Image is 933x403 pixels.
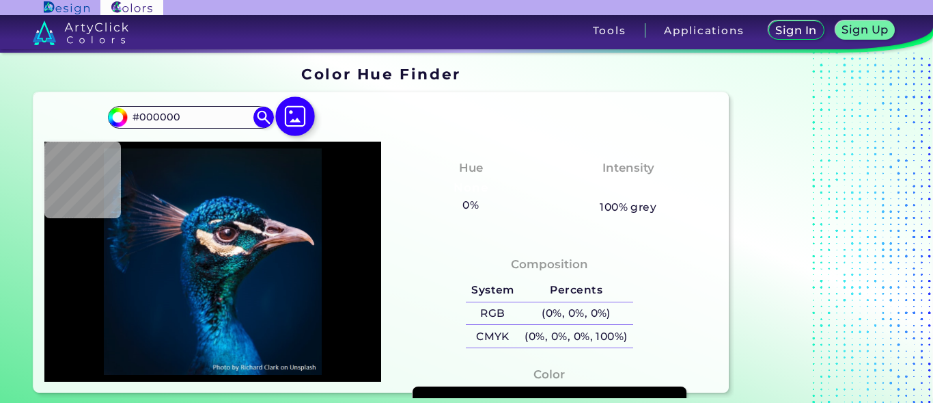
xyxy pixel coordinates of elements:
h4: Intensity [602,158,654,178]
h4: Composition [511,255,588,274]
h5: (0%, 0%, 0%) [520,302,633,325]
h5: 100% grey [600,198,656,216]
h3: Tools [593,25,626,36]
h5: RGB [466,302,519,325]
h3: None [605,180,651,196]
h5: Sign In [777,25,814,36]
h5: Percents [520,279,633,302]
a: Sign Up [838,22,892,39]
img: img_pavlin.jpg [51,148,374,375]
img: icon picture [276,96,316,136]
h4: Hue [459,158,483,178]
h5: System [466,279,519,302]
h5: 0% [458,196,484,214]
h3: None [448,180,494,196]
a: Sign In [771,22,822,39]
h5: CMYK [466,325,519,348]
input: type color.. [128,108,255,127]
img: ArtyClick Design logo [44,1,89,14]
img: icon search [253,107,274,127]
h4: Color [533,365,565,385]
h5: (0%, 0%, 0%, 100%) [520,325,633,348]
h1: Color Hue Finder [301,64,460,84]
img: logo_artyclick_colors_white.svg [33,21,129,45]
iframe: Advertisement [734,61,905,399]
h5: Sign Up [844,25,887,35]
h3: Applications [664,25,744,36]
